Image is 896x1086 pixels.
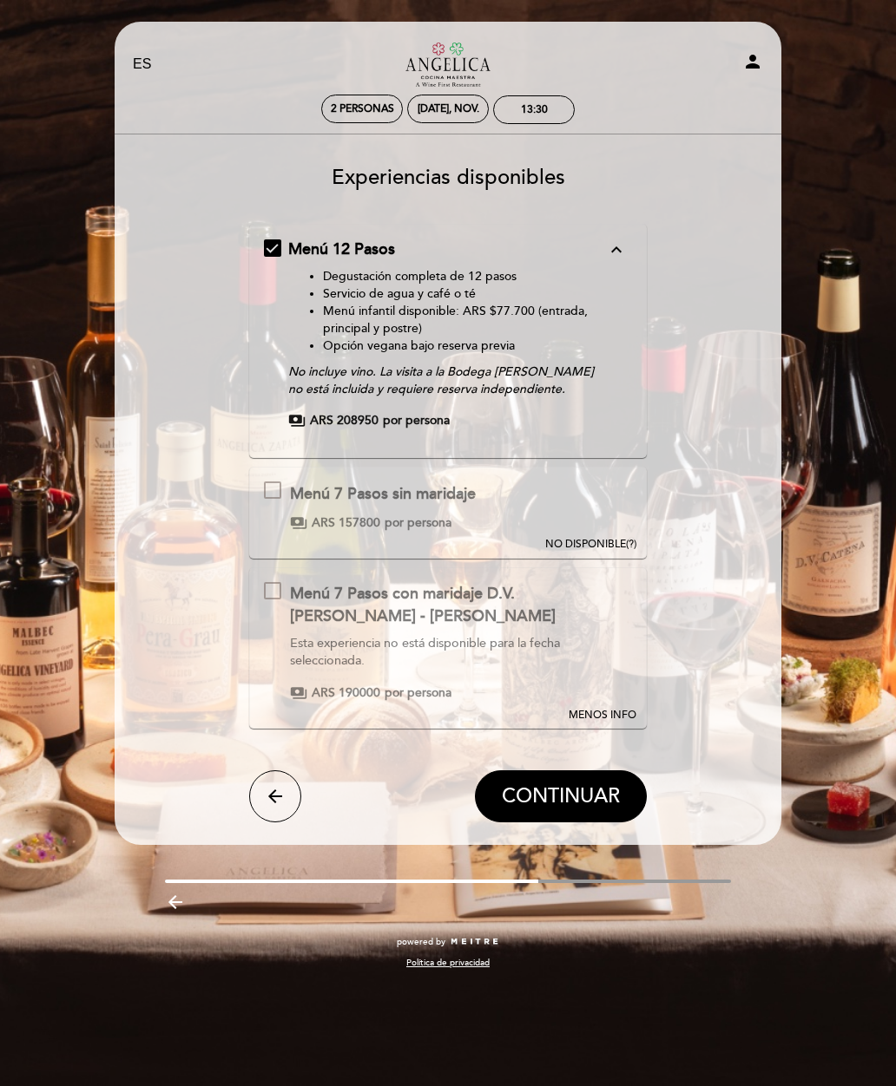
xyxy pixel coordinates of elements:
[606,239,627,260] i: expand_less
[339,41,557,88] a: Restaurante [PERSON_NAME] Maestra
[290,635,632,671] div: Esta experiencia no está disponible para la fecha seleccionada.
[264,239,633,429] md-checkbox: Menú 12 Pasos expand_more Degustación completa de 12 pasosServicio de agua y café o téMenú infant...
[310,412,379,429] span: ARS 208950
[249,770,301,822] button: arrow_back
[290,583,632,627] div: Menú 7 Pasos con maridaje D.V. [PERSON_NAME] - [PERSON_NAME]
[323,268,607,285] li: Degustación completa de 12 pasos
[742,51,763,78] button: person
[265,786,286,807] i: arrow_back
[383,412,450,429] span: por persona
[332,165,565,190] span: Experiencias disponibles
[288,239,395,258] span: Menú 12 Pasos
[323,285,607,303] li: Servicio de agua y café o té
[331,102,394,115] span: 2 personas
[290,483,476,506] div: Menú 7 Pasos sin maridaje
[418,102,479,115] div: [DATE], nov.
[165,892,186,913] i: arrow_backward
[290,684,307,702] span: payments
[323,303,607,337] li: Menú infantil disponible: ARS $77.700 (entrada, principal y postre)
[502,784,620,808] span: CONTINUAR
[569,708,636,723] span: MENOS INFO
[563,568,642,723] button: MENOS INFO
[397,936,445,948] span: powered by
[406,957,490,969] a: Política de privacidad
[288,364,594,396] em: No incluye vino. La visita a la Bodega [PERSON_NAME] no está incluida y requiere reserva independ...
[540,468,642,553] button: NO DISPONIBLE(?)
[397,936,499,948] a: powered by
[521,103,548,116] div: 13:30
[601,239,632,261] button: expand_less
[385,514,451,532] span: por persona
[323,337,607,355] li: Opción vegana bajo reserva previa
[385,684,451,702] span: por persona
[742,51,763,72] i: person
[290,514,307,532] span: payments
[475,770,647,822] button: CONTINUAR
[312,514,380,532] span: ARS 157800
[312,684,380,702] span: ARS 190000
[545,538,626,551] span: NO DISPONIBLE
[288,412,306,429] span: payments
[545,537,636,552] div: (?)
[450,938,499,946] img: MEITRE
